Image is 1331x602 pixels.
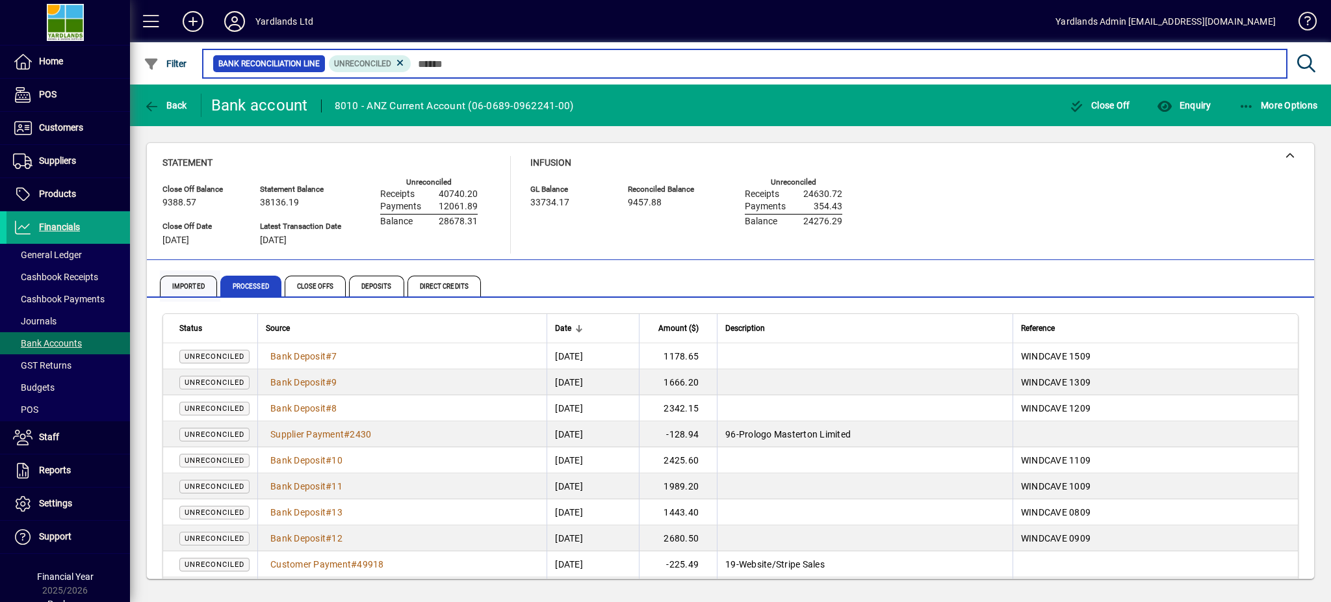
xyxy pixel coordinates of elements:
a: Bank Accounts [6,332,130,354]
button: More Options [1235,94,1321,117]
span: Website/Stripe Sales [739,559,825,569]
span: Cashbook Receipts [13,272,98,282]
span: Support [39,531,71,542]
span: Enquiry [1157,100,1211,111]
span: Budgets [13,382,55,393]
span: 9457.88 [628,198,662,208]
span: General Ledger [13,250,82,260]
span: Reports [39,465,71,475]
a: Bank Deposit#12 [266,531,347,545]
span: Bank Deposit [270,403,326,413]
span: Deposits [349,276,404,296]
span: Staff [39,432,59,442]
a: Staff [6,421,130,454]
span: More Options [1239,100,1318,111]
span: Bank Deposit [270,507,326,517]
span: Back [144,100,187,111]
a: GST Returns [6,354,130,376]
td: [DATE] [547,551,639,577]
td: [DATE] [547,369,639,395]
a: Products [6,178,130,211]
a: General Ledger [6,244,130,266]
span: Products [39,189,76,199]
td: [DATE] [547,421,639,447]
span: 10 [331,455,342,465]
a: Suppliers [6,145,130,177]
button: Close Off [1066,94,1133,117]
span: # [326,533,331,543]
a: Bank Deposit#11 [266,479,347,493]
span: 9 [331,377,337,387]
span: Bank Deposit [270,455,326,465]
span: Financials [39,222,80,232]
td: 1989.20 [639,473,717,499]
span: POS [39,89,57,99]
span: Unreconciled [185,456,244,465]
span: 13 [331,507,342,517]
span: # [326,403,331,413]
span: Reconciled Balance [628,185,706,194]
span: WINDCAVE 1209 [1021,403,1091,413]
button: Filter [140,52,190,75]
span: Customer Payment [270,559,351,569]
span: Unreconciled [334,59,391,68]
span: Supplier Payment [270,429,344,439]
div: Bank account [211,95,308,116]
span: Unreconciled [185,534,244,543]
span: Settings [39,498,72,508]
span: # [344,429,350,439]
span: Receipts [745,189,779,200]
span: Balance [745,216,777,227]
span: 33734.17 [530,198,569,208]
span: WINDCAVE 0909 [1021,533,1091,543]
span: # [351,559,357,569]
span: 2430 [350,429,371,439]
a: Supplier Payment#2430 [266,427,376,441]
span: - [736,429,739,439]
a: POS [6,79,130,111]
span: [DATE] [162,235,189,246]
a: Journals [6,310,130,332]
span: # [326,377,331,387]
span: GL Balance [530,185,608,194]
span: # [326,481,331,491]
span: Suppliers [39,155,76,166]
span: Customers [39,122,83,133]
span: Bank Deposit [270,377,326,387]
span: # [326,507,331,517]
span: Status [179,321,202,335]
button: Back [140,94,190,117]
a: Cashbook Payments [6,288,130,310]
span: Payments [745,202,786,212]
span: 9388.57 [162,198,196,208]
a: Bank Deposit#7 [266,349,342,363]
td: [DATE] [547,499,639,525]
span: Reference [1021,321,1055,335]
td: 2342.15 [639,395,717,421]
span: Close Off [1069,100,1130,111]
a: POS [6,399,130,421]
span: 49918 [357,559,383,569]
span: Receipts [380,189,415,200]
button: Profile [214,10,255,33]
span: Statement Balance [260,185,341,194]
span: POS [13,404,38,415]
span: Latest Transaction Date [260,222,341,231]
td: 1178.65 [639,343,717,369]
div: 8010 - ANZ Current Account (06-0689-0962241-00) [335,96,574,116]
div: Date [555,321,631,335]
td: [DATE] [547,447,639,473]
span: Close Off Balance [162,185,240,194]
span: Description [725,321,765,335]
a: Customers [6,112,130,144]
span: Bank Accounts [13,338,82,348]
span: Unreconciled [185,482,244,491]
a: Budgets [6,376,130,399]
td: 2425.60 [639,447,717,473]
div: Source [266,321,539,335]
span: Balance [380,216,413,227]
span: WINDCAVE 0809 [1021,507,1091,517]
span: Cashbook Payments [13,294,105,304]
span: 28678.31 [439,216,478,227]
span: WINDCAVE 1509 [1021,351,1091,361]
